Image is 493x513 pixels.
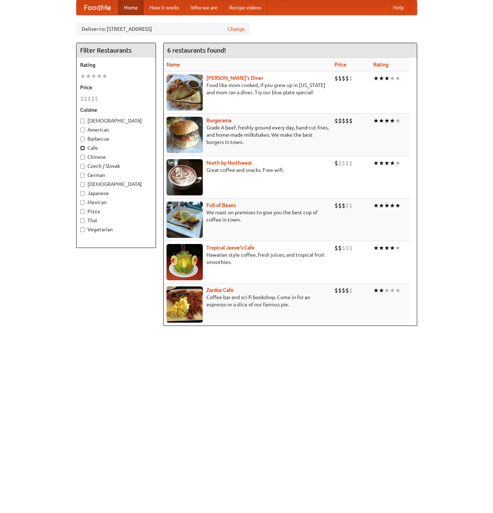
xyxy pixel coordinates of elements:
[167,117,203,153] img: burgerama.jpg
[206,287,234,293] a: Zardoz Cafe
[80,126,152,133] label: American
[379,159,384,167] li: ★
[80,155,85,160] input: Chinese
[395,74,400,82] li: ★
[338,202,342,210] li: $
[77,43,156,58] h4: Filter Restaurants
[167,124,329,146] p: Grade A beef, freshly ground every day, hand-cut fries, and home-made milkshakes. We make the bes...
[223,0,267,15] a: Recipe videos
[390,286,395,294] li: ★
[349,286,353,294] li: $
[390,117,395,125] li: ★
[80,146,85,150] input: Cafe
[379,286,384,294] li: ★
[342,74,345,82] li: $
[395,286,400,294] li: ★
[384,159,390,167] li: ★
[338,244,342,252] li: $
[342,286,345,294] li: $
[80,164,85,169] input: Czech / Slovak
[80,128,85,132] input: American
[185,0,223,15] a: Who we are
[80,144,152,152] label: Cafe
[395,244,400,252] li: ★
[80,191,85,196] input: Japanese
[96,72,102,80] li: ★
[345,244,349,252] li: $
[167,209,329,223] p: We roast on premises to give you the best cup of coffee in town.
[206,202,236,208] a: Full of Beans
[80,217,152,224] label: Thai
[342,202,345,210] li: $
[167,74,203,111] img: sallys.jpg
[80,218,85,223] input: Thai
[334,286,338,294] li: $
[91,95,95,103] li: $
[338,74,342,82] li: $
[80,135,152,142] label: Barbecue
[384,202,390,210] li: ★
[384,74,390,82] li: ★
[80,61,152,69] h5: Rating
[206,75,263,81] a: [PERSON_NAME]'s Diner
[87,95,91,103] li: $
[373,202,379,210] li: ★
[91,72,96,80] li: ★
[345,286,349,294] li: $
[334,159,338,167] li: $
[102,72,107,80] li: ★
[390,74,395,82] li: ★
[384,286,390,294] li: ★
[373,74,379,82] li: ★
[80,153,152,161] label: Chinese
[395,202,400,210] li: ★
[373,244,379,252] li: ★
[80,171,152,179] label: German
[80,190,152,197] label: Japanese
[338,286,342,294] li: $
[384,244,390,252] li: ★
[84,95,87,103] li: $
[342,244,345,252] li: $
[349,244,353,252] li: $
[334,62,346,67] a: Price
[167,82,329,96] p: Food like mom cooked, if you grew up in [US_STATE] and mom ran a diner. Try our blue plate special!
[80,200,85,205] input: Mexican
[144,0,185,15] a: How it works
[334,117,338,125] li: $
[342,117,345,125] li: $
[80,199,152,206] label: Mexican
[167,166,329,174] p: Great coffee and snacks. Free wifi.
[80,226,152,233] label: Vegetarian
[206,160,252,166] a: North by Northwest
[80,162,152,170] label: Czech / Slovak
[206,245,255,251] a: Tropical Jeeve's Cafe
[338,159,342,167] li: $
[167,286,203,323] img: zardoz.jpg
[373,62,389,67] a: Rating
[167,47,226,54] ng-pluralize: 6 restaurants found!
[80,227,85,232] input: Vegetarian
[384,117,390,125] li: ★
[345,202,349,210] li: $
[80,137,85,141] input: Barbecue
[334,244,338,252] li: $
[373,117,379,125] li: ★
[80,173,85,178] input: German
[86,72,91,80] li: ★
[80,209,85,214] input: Pizza
[206,117,231,123] b: Burgerama
[77,0,118,15] a: FoodMe
[395,159,400,167] li: ★
[80,119,85,123] input: [DEMOGRAPHIC_DATA]
[373,159,379,167] li: ★
[80,95,84,103] li: $
[167,202,203,238] img: beans.jpg
[345,74,349,82] li: $
[379,244,384,252] li: ★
